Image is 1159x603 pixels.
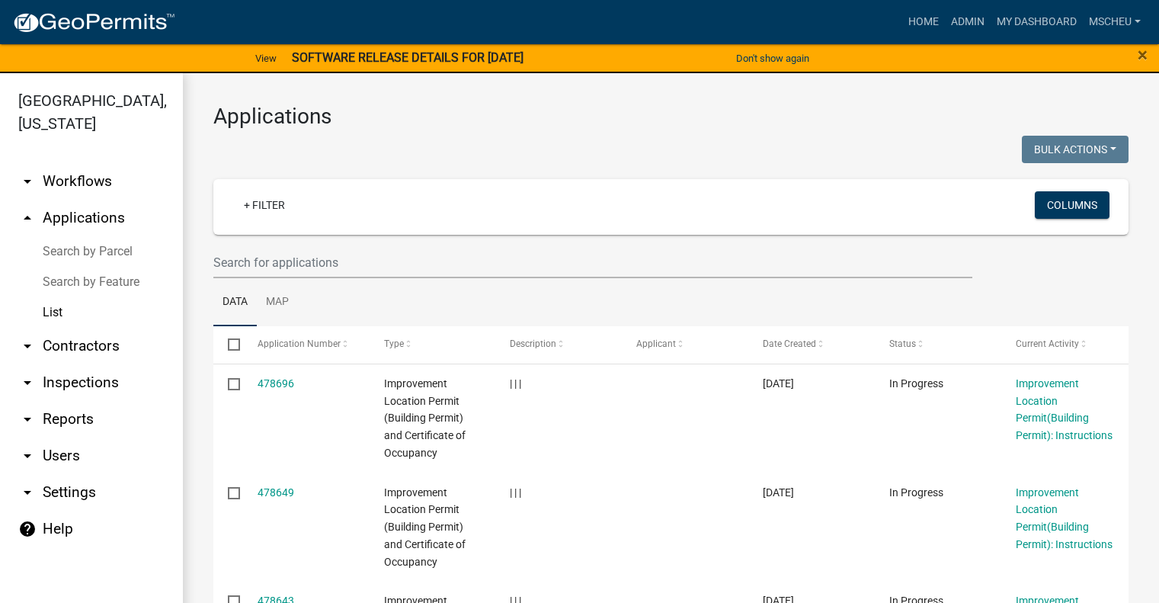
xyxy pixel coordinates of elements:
[18,172,37,191] i: arrow_drop_down
[213,278,257,327] a: Data
[636,338,676,349] span: Applicant
[495,326,622,363] datatable-header-cell: Description
[1138,46,1148,64] button: Close
[763,338,816,349] span: Date Created
[1138,44,1148,66] span: ×
[748,326,875,363] datatable-header-cell: Date Created
[902,8,945,37] a: Home
[257,278,298,327] a: Map
[292,50,523,65] strong: SOFTWARE RELEASE DETAILS FOR [DATE]
[18,447,37,465] i: arrow_drop_down
[889,486,943,499] span: In Progress
[232,191,297,219] a: + Filter
[18,520,37,538] i: help
[622,326,748,363] datatable-header-cell: Applicant
[384,338,404,349] span: Type
[730,46,815,71] button: Don't show again
[213,326,242,363] datatable-header-cell: Select
[249,46,283,71] a: View
[384,377,466,459] span: Improvement Location Permit (Building Permit) and Certificate of Occupancy
[510,377,521,390] span: | | |
[1016,338,1079,349] span: Current Activity
[213,247,972,278] input: Search for applications
[1016,377,1113,441] a: Improvement Location Permit(Building Permit): Instructions
[18,483,37,502] i: arrow_drop_down
[18,410,37,428] i: arrow_drop_down
[1035,191,1109,219] button: Columns
[889,377,943,390] span: In Progress
[510,338,556,349] span: Description
[763,486,794,499] span: 09/15/2025
[875,326,1001,363] datatable-header-cell: Status
[258,377,294,390] a: 478696
[18,209,37,227] i: arrow_drop_up
[1001,326,1128,363] datatable-header-cell: Current Activity
[945,8,991,37] a: Admin
[242,326,369,363] datatable-header-cell: Application Number
[1016,486,1113,550] a: Improvement Location Permit(Building Permit): Instructions
[18,374,37,392] i: arrow_drop_down
[258,338,341,349] span: Application Number
[1022,136,1129,163] button: Bulk Actions
[991,8,1083,37] a: My Dashboard
[763,377,794,390] span: 09/15/2025
[384,486,466,568] span: Improvement Location Permit (Building Permit) and Certificate of Occupancy
[510,486,521,499] span: | | |
[18,337,37,355] i: arrow_drop_down
[213,104,1129,130] h3: Applications
[369,326,495,363] datatable-header-cell: Type
[1083,8,1147,37] a: mscheu
[258,486,294,499] a: 478649
[889,338,916,349] span: Status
